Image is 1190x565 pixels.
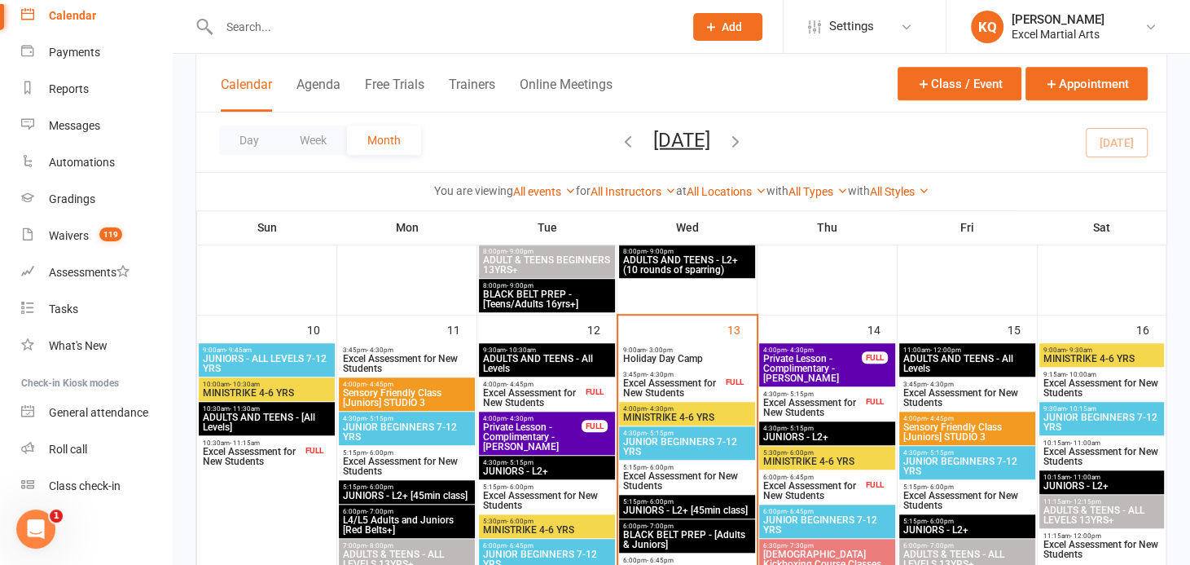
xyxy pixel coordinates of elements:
a: Messages [21,108,172,144]
span: MINISTRIKE 4-6 YRS [622,413,752,422]
a: Automations [21,144,172,181]
span: JUNIOR BEGINNERS 7-12 YRS [342,422,472,442]
a: Gradings [21,181,172,218]
span: 4:00pm [622,405,752,413]
a: General attendance kiosk mode [21,395,172,431]
div: Assessments [49,266,130,279]
span: - 6:00pm [927,518,954,525]
span: - 6:45pm [787,474,814,481]
span: ADULTS AND TEENS - L2+ (10 rounds of sparring) [622,255,752,275]
span: - 6:00pm [927,483,954,491]
span: - 3:00pm [646,347,673,354]
span: 4:30pm [342,415,472,422]
div: FULL [301,444,327,457]
a: All Locations [687,185,766,198]
span: - 6:45pm [647,557,674,564]
div: [PERSON_NAME] [1012,12,1104,27]
span: Excel Assessment for New Students [622,378,722,398]
span: - 12:00pm [1070,532,1101,540]
span: - 6:00pm [367,449,393,457]
button: Calendar [221,77,272,112]
div: Excel Martial Arts [1012,27,1104,42]
strong: with [766,184,788,197]
span: - 5:15pm [507,459,534,466]
span: Private Lesson - Complimentary - [PERSON_NAME] [482,422,582,452]
span: - 11:30am [230,405,260,413]
span: - 5:15pm [927,449,954,457]
div: Waivers [49,229,89,242]
span: Excel Assessment for New Students [482,388,582,408]
div: Gradings [49,192,95,205]
div: 11 [447,316,476,342]
div: 12 [587,316,617,342]
span: Private Lesson - Complimentary - [PERSON_NAME] [762,354,863,383]
button: Add [693,13,762,41]
span: JUNIORS - ALL LEVELS 7-12 YRS [202,354,332,373]
span: Excel Assessment for New Students [482,491,612,510]
button: Month [347,126,421,155]
span: - 5:15pm [787,391,814,398]
span: 6:30pm [762,542,892,550]
span: Excel Assessment for New Students [902,388,1032,408]
a: What's New [21,328,172,364]
span: 10:15am [1043,474,1161,481]
span: Excel Assessment for New Students [762,398,863,417]
span: - 4:45pm [927,415,954,422]
span: JUNIOR BEGINNERS 7-12 YRS [622,437,752,457]
button: Online Meetings [520,77,613,112]
span: 5:15pm [342,449,472,457]
span: JUNIORS - L2+ [902,525,1032,535]
span: 3:45pm [902,381,1032,388]
span: - 4:30pm [787,347,814,354]
button: Appointment [1025,67,1148,100]
span: - 4:45pm [507,381,534,388]
button: Free Trials [365,77,424,112]
strong: You are viewing [434,184,513,197]
span: - 6:00pm [367,483,393,491]
span: 9:00am [622,347,752,354]
a: Roll call [21,431,172,468]
span: - 6:45pm [507,542,534,550]
a: Assessments [21,254,172,291]
div: FULL [862,351,888,364]
div: Payments [49,46,100,59]
span: BLACK BELT PREP - [Adults & Juniors] [622,530,752,550]
div: Roll call [49,443,87,456]
span: 10:30am [202,405,332,413]
span: 4:30pm [762,391,863,398]
div: FULL [862,479,888,491]
span: - 9:00pm [647,248,674,255]
span: 6:00pm [622,523,752,530]
button: Week [279,126,347,155]
a: All Styles [870,185,929,198]
span: - 10:30am [506,347,536,354]
input: Search... [214,15,672,38]
span: 4:30pm [482,459,612,466]
span: - 6:00pm [787,449,814,457]
span: MINISTRIKE 4-6 YRS [482,525,612,535]
span: Excel Assessment for New Students [1043,378,1161,398]
span: 4:30pm [762,425,892,432]
span: - 12:00pm [930,347,961,354]
span: Excel Assessment for New Students [342,354,472,373]
div: 10 [307,316,336,342]
span: 6:00pm [622,557,722,564]
div: 15 [1008,316,1037,342]
strong: with [848,184,870,197]
div: Tasks [49,302,78,316]
span: - 11:00am [1070,474,1100,481]
span: - 4:30pm [507,415,534,422]
span: ADULTS AND TEENS - All Levels [902,354,1032,373]
span: - 5:15pm [787,425,814,432]
span: Sensory Friendly Class [Juniors] STUDIO 3 [902,422,1032,442]
span: - 6:45pm [787,508,814,515]
div: General attendance [49,406,148,419]
span: MINISTRIKE 4-6 YRS [202,388,332,398]
span: - 7:00pm [927,542,954,550]
div: FULL [582,420,608,432]
span: 1 [50,510,63,523]
th: Mon [337,210,477,245]
span: - 10:00am [1066,371,1096,378]
button: Class / Event [898,67,1021,100]
span: ADULTS AND TEENS - All Levels [482,354,612,373]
